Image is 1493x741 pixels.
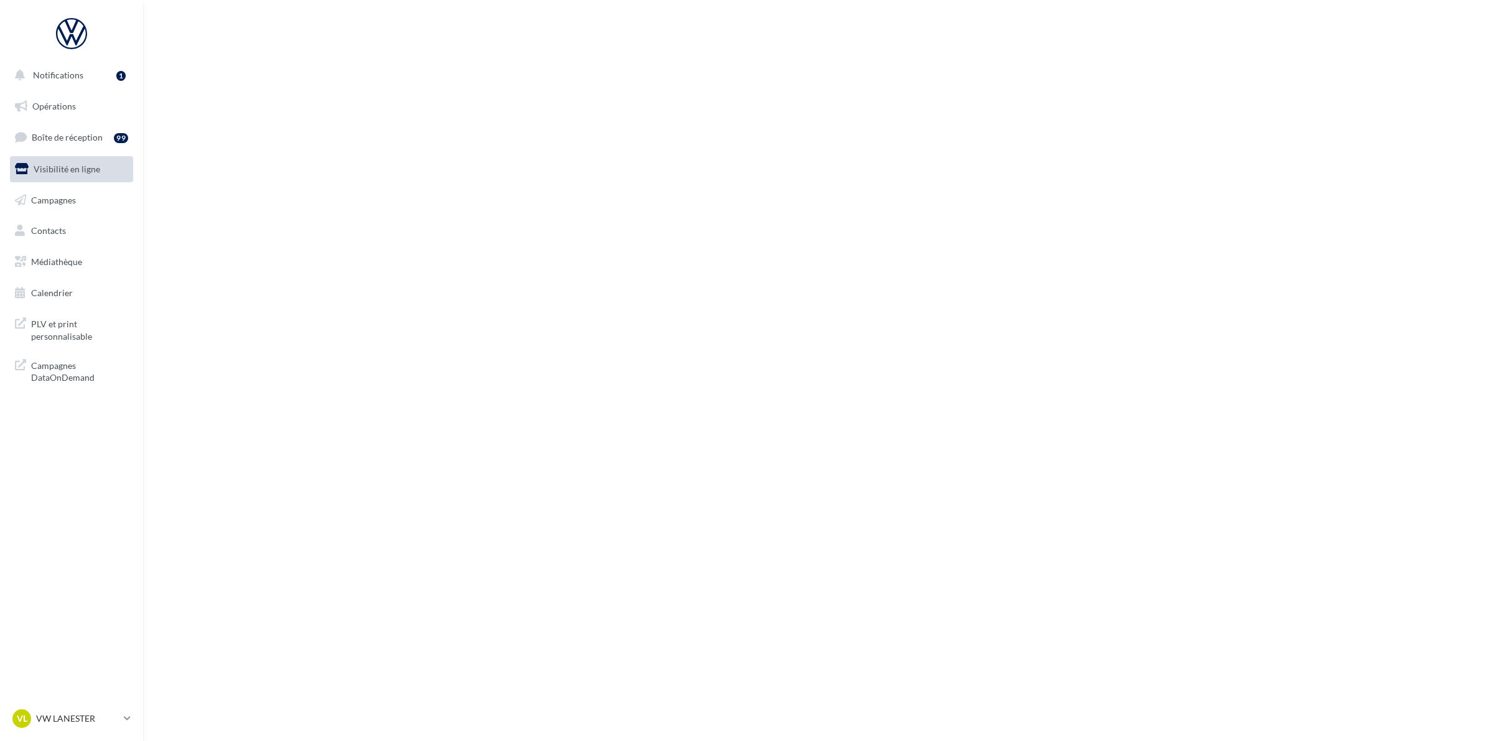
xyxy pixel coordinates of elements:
a: PLV et print personnalisable [7,310,136,347]
a: Contacts [7,218,136,244]
div: 1 [116,71,126,81]
span: Boîte de réception [32,132,103,142]
span: Visibilité en ligne [34,164,100,174]
a: Opérations [7,93,136,119]
span: Notifications [33,70,83,80]
a: Campagnes [7,187,136,213]
span: Contacts [31,225,66,236]
a: Campagnes DataOnDemand [7,352,136,389]
div: 99 [114,133,128,143]
span: VL [17,712,27,725]
a: Calendrier [7,280,136,306]
a: Boîte de réception99 [7,124,136,151]
a: Visibilité en ligne [7,156,136,182]
a: Médiathèque [7,249,136,275]
span: Campagnes DataOnDemand [31,357,128,384]
span: Calendrier [31,287,73,298]
span: Opérations [32,101,76,111]
button: Notifications 1 [7,62,131,88]
span: Campagnes [31,194,76,205]
p: VW LANESTER [36,712,119,725]
span: PLV et print personnalisable [31,315,128,342]
span: Médiathèque [31,256,82,267]
a: VL VW LANESTER [10,707,133,730]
